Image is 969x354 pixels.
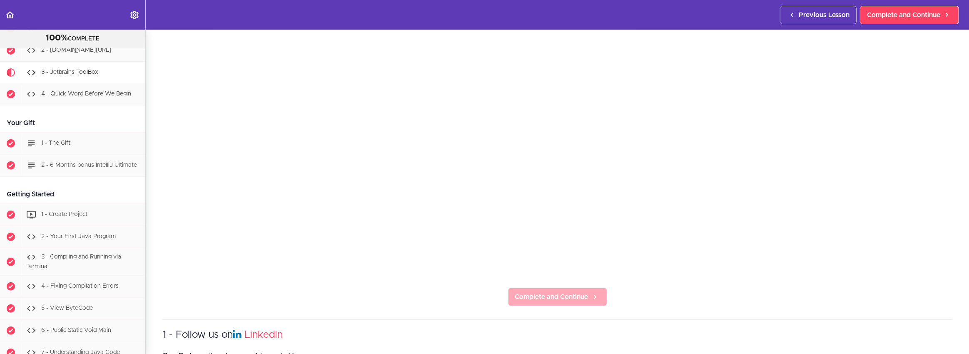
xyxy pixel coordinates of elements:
span: 3 - Jetbrains ToolBox [41,69,98,75]
a: Previous Lesson [780,6,857,24]
svg: Back to course curriculum [5,10,15,20]
svg: Settings Menu [130,10,139,20]
span: 5 - View ByteCode [41,306,93,311]
span: 4 - Fixing Compilation Errors [41,284,119,289]
a: LinkedIn [244,330,283,340]
span: Previous Lesson [799,10,849,20]
div: COMPLETE [10,33,135,44]
a: Complete and Continue [860,6,959,24]
span: 6 - Public Static Void Main [41,328,111,334]
span: 1 - The Gift [41,140,70,146]
span: 1 - Create Project [41,211,87,217]
span: Complete and Continue [515,292,588,302]
a: Complete and Continue [508,288,607,306]
span: Complete and Continue [867,10,940,20]
span: 3 - Compiling and Running via Terminal [26,254,121,269]
h3: 1 - Follow us on [162,328,952,342]
span: 2 - 6 Months bonus IntelliJ Ultimate [41,162,137,168]
span: 2 - [DOMAIN_NAME][URL] [41,47,111,53]
span: 100% [46,34,68,42]
span: 2 - Your First Java Program [41,233,116,239]
span: 4 - Quick Word Before We Begin [41,91,131,97]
